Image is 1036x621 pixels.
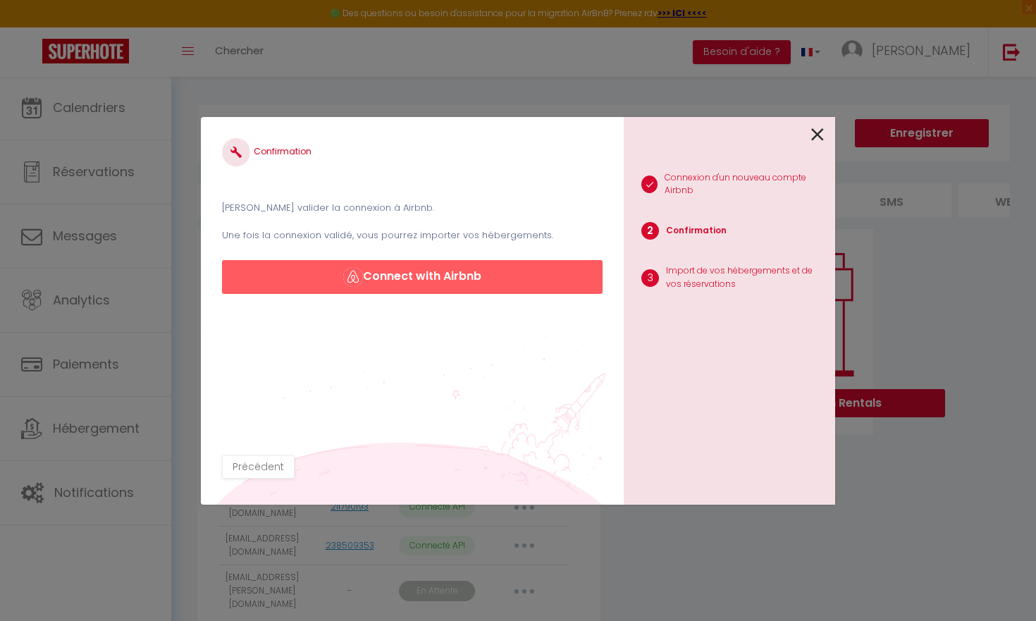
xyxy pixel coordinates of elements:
p: [PERSON_NAME] valider la connexion à Airbnb. [222,201,603,215]
p: Connexion d'un nouveau compte Airbnb [665,171,824,198]
h4: Confirmation [222,138,603,166]
span: 3 [641,269,659,287]
p: Confirmation [666,224,727,238]
button: Connect with Airbnb [222,260,603,294]
p: Une fois la connexion validé, vous pourrez importer vos hébergements. [222,228,603,242]
span: 2 [641,222,659,240]
p: Import de vos hébergements et de vos réservations [666,264,824,291]
button: Précédent [222,455,295,479]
